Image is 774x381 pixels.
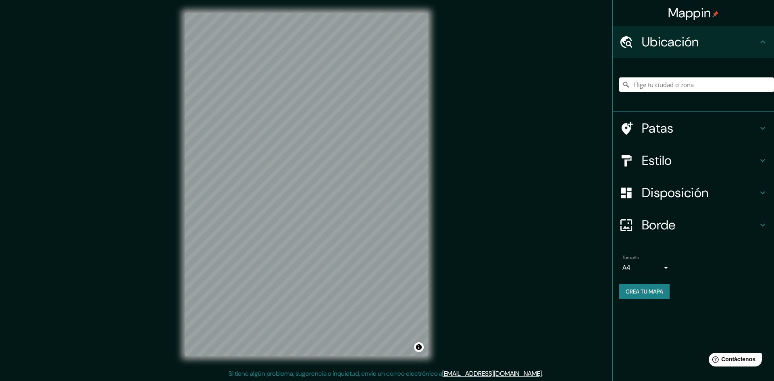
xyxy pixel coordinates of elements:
div: Estilo [613,144,774,177]
font: . [544,369,546,378]
font: Ubicación [642,33,699,50]
iframe: Lanzador de widgets de ayuda [702,350,765,372]
font: Si tiene algún problema, sugerencia o inquietud, envíe un correo electrónico a [229,369,442,378]
font: . [543,369,544,378]
font: Estilo [642,152,672,169]
font: A4 [622,263,630,272]
div: A4 [622,261,671,274]
font: . [542,369,543,378]
input: Elige tu ciudad o zona [619,77,774,92]
a: [EMAIL_ADDRESS][DOMAIN_NAME] [442,369,542,378]
button: Activar o desactivar atribución [414,342,424,352]
font: Disposición [642,184,708,201]
font: Crea tu mapa [626,288,663,295]
font: Borde [642,217,676,233]
font: Tamaño [622,254,639,261]
img: pin-icon.png [712,11,719,17]
font: Mappin [668,4,711,21]
div: Ubicación [613,26,774,58]
canvas: Mapa [185,13,428,356]
font: Patas [642,120,674,137]
div: Disposición [613,177,774,209]
button: Crea tu mapa [619,284,670,299]
div: Borde [613,209,774,241]
div: Patas [613,112,774,144]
